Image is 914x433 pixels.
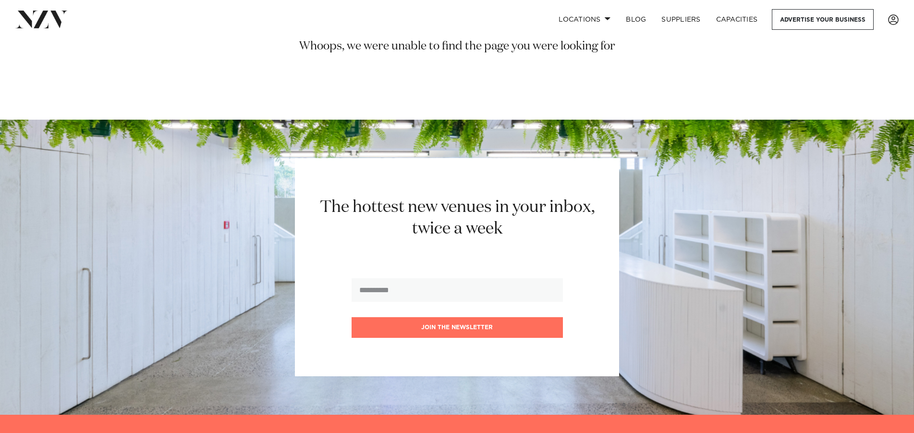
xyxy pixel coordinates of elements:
[772,9,874,30] a: Advertise your business
[15,11,68,28] img: nzv-logo.png
[618,9,654,30] a: BLOG
[654,9,708,30] a: SUPPLIERS
[352,317,563,338] button: Join the newsletter
[308,197,606,240] h2: The hottest new venues in your inbox, twice a week
[551,9,618,30] a: Locations
[119,39,795,54] h3: Whoops, we were unable to find the page you were looking for
[708,9,766,30] a: Capacities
